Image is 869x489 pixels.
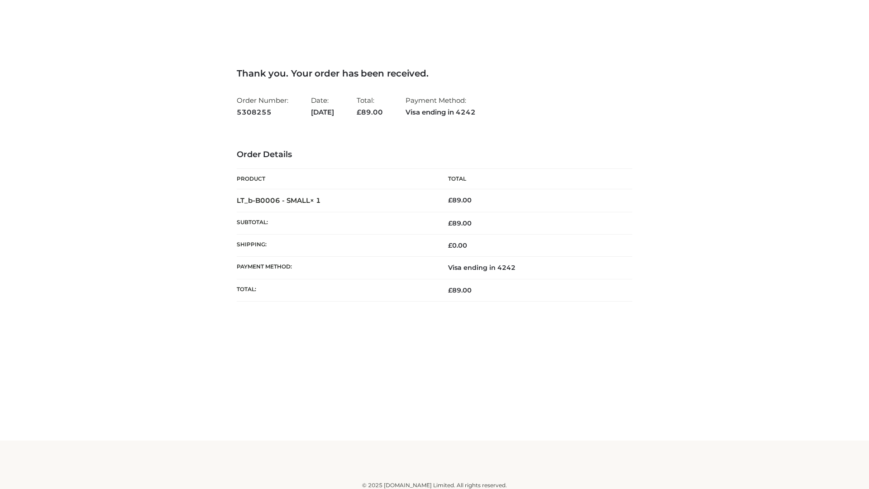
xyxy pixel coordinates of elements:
strong: × 1 [310,196,321,205]
th: Payment method: [237,257,434,279]
td: Visa ending in 4242 [434,257,632,279]
strong: 5308255 [237,106,288,118]
th: Total [434,169,632,189]
span: 89.00 [448,286,472,294]
strong: LT_b-B0006 - SMALL [237,196,321,205]
th: Total: [237,279,434,301]
bdi: 0.00 [448,241,467,249]
th: Subtotal: [237,212,434,234]
strong: [DATE] [311,106,334,118]
span: £ [448,286,452,294]
th: Shipping: [237,235,434,257]
strong: Visa ending in 4242 [406,106,476,118]
span: 89.00 [357,108,383,116]
h3: Thank you. Your order has been received. [237,68,632,79]
li: Total: [357,92,383,120]
li: Payment Method: [406,92,476,120]
span: 89.00 [448,219,472,227]
li: Date: [311,92,334,120]
span: £ [448,196,452,204]
span: £ [448,241,452,249]
th: Product [237,169,434,189]
li: Order Number: [237,92,288,120]
h3: Order Details [237,150,632,160]
span: £ [357,108,361,116]
bdi: 89.00 [448,196,472,204]
span: £ [448,219,452,227]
